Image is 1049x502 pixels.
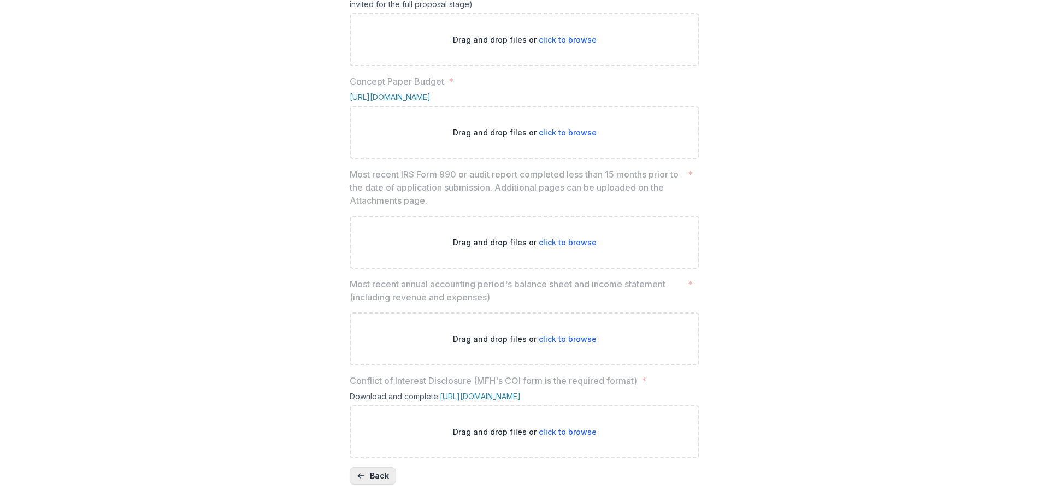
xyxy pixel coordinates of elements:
[350,392,699,405] div: Download and complete:
[350,92,431,102] a: [URL][DOMAIN_NAME]
[350,374,637,387] p: Conflict of Interest Disclosure (MFH's COI form is the required format)
[453,426,597,438] p: Drag and drop files or
[453,34,597,45] p: Drag and drop files or
[453,237,597,248] p: Drag and drop files or
[453,333,597,345] p: Drag and drop files or
[539,334,597,344] span: click to browse
[539,427,597,436] span: click to browse
[350,75,444,88] p: Concept Paper Budget
[453,127,597,138] p: Drag and drop files or
[350,277,683,304] p: Most recent annual accounting period's balance sheet and income statement (including revenue and ...
[539,35,597,44] span: click to browse
[440,392,521,401] a: [URL][DOMAIN_NAME]
[350,467,396,485] button: Back
[539,238,597,247] span: click to browse
[350,168,683,207] p: Most recent IRS Form 990 or audit report completed less than 15 months prior to the date of appli...
[539,128,597,137] span: click to browse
